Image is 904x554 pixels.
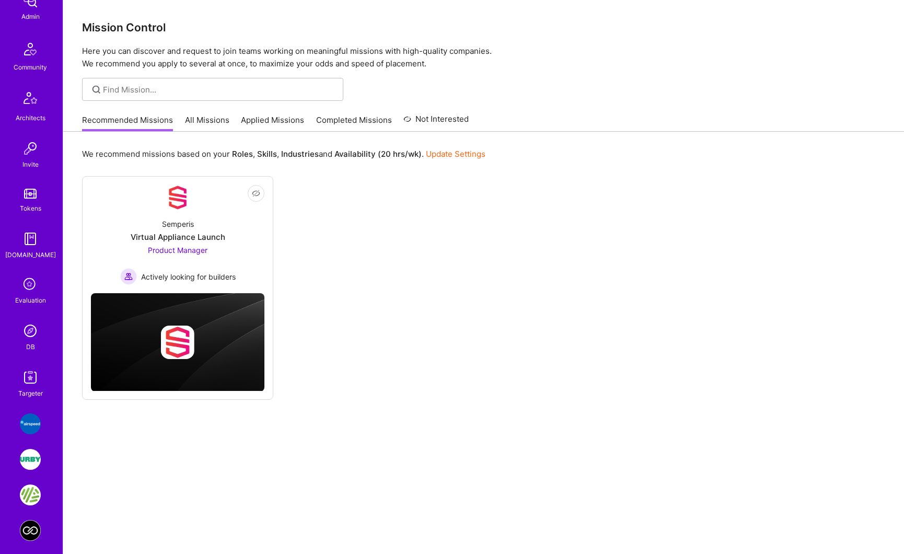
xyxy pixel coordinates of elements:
div: [DOMAIN_NAME] [5,249,56,260]
i: icon SelectionTeam [20,275,40,295]
a: Applied Missions [241,114,304,132]
a: Urby: Booking & Website redesign [17,449,43,470]
img: cover [91,293,264,391]
img: Everpage Core Product Team [20,520,41,541]
img: Urby: Booking & Website redesign [20,449,41,470]
div: Invite [22,159,39,170]
a: Everpage Core Product Team [17,520,43,541]
div: Virtual Appliance Launch [131,232,225,243]
b: Industries [281,149,319,159]
a: Company LogoSemperisVirtual Appliance LaunchProduct Manager Actively looking for buildersActively... [91,185,264,285]
span: Product Manager [148,246,207,255]
div: Tokens [20,203,41,214]
b: Skills [257,149,277,159]
b: Roles [232,149,253,159]
i: icon EyeClosed [252,189,260,198]
img: Community [18,37,43,62]
img: Invite [20,138,41,159]
img: Admin Search [20,320,41,341]
div: Targeter [18,388,43,399]
b: Availability (20 hrs/wk) [334,149,422,159]
img: Gene Food: Personalized nutrition powered by DNA [20,484,41,505]
i: icon SearchGrey [90,84,102,96]
span: Actively looking for builders [141,271,236,282]
div: DB [26,341,35,352]
h3: Mission Control [82,21,885,34]
img: Skill Targeter [20,367,41,388]
p: We recommend missions based on your , , and . [82,148,485,159]
a: All Missions [185,114,229,132]
img: tokens [24,189,37,199]
div: Semperis [162,218,194,229]
div: Community [14,62,47,73]
img: guide book [20,228,41,249]
img: Architects [18,87,43,112]
div: Evaluation [15,295,46,306]
a: Gene Food: Personalized nutrition powered by DNA [17,484,43,505]
div: Architects [16,112,45,123]
img: Actively looking for builders [120,268,137,285]
img: Airspeed: A platform to help employees feel more connected and celebrated [20,413,41,434]
a: Not Interested [403,113,469,132]
img: Company Logo [165,185,190,210]
div: Admin [21,11,40,22]
input: Find Mission... [103,84,335,95]
img: Company logo [161,326,194,359]
p: Here you can discover and request to join teams working on meaningful missions with high-quality ... [82,45,885,70]
a: Recommended Missions [82,114,173,132]
a: Completed Missions [316,114,392,132]
a: Airspeed: A platform to help employees feel more connected and celebrated [17,413,43,434]
a: Update Settings [426,149,485,159]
